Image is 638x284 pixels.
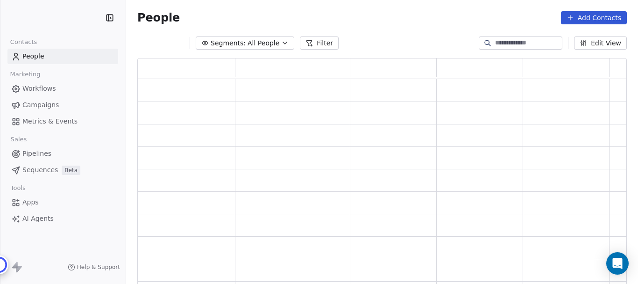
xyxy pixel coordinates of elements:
a: Metrics & Events [7,114,118,129]
span: People [22,51,44,61]
span: Sequences [22,165,58,175]
a: AI Agents [7,211,118,226]
span: Help & Support [77,263,120,271]
a: SequencesBeta [7,162,118,178]
span: Contacts [6,35,41,49]
button: Filter [300,36,339,50]
span: Workflows [22,84,56,94]
span: People [137,11,180,25]
a: Help & Support [68,263,120,271]
button: Edit View [574,36,627,50]
span: Apps [22,197,39,207]
span: Beta [62,166,80,175]
a: People [7,49,118,64]
a: Campaigns [7,97,118,113]
a: Apps [7,195,118,210]
span: Segments: [211,38,246,48]
a: Pipelines [7,146,118,161]
span: All People [248,38,279,48]
span: Pipelines [22,149,51,159]
span: Marketing [6,67,44,81]
div: Open Intercom Messenger [606,252,629,275]
span: Sales [7,132,31,146]
span: Campaigns [22,100,59,110]
span: AI Agents [22,214,54,224]
button: Add Contacts [561,11,627,24]
span: Metrics & Events [22,117,78,126]
span: Tools [7,181,29,195]
a: Workflows [7,81,118,96]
